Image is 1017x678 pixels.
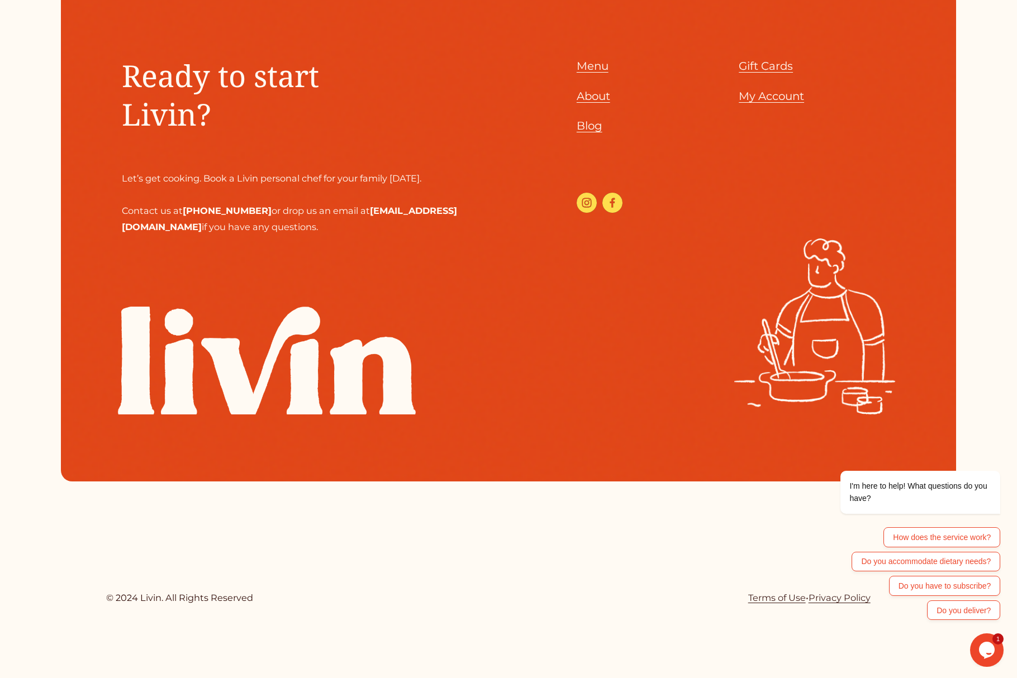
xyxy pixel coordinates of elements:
[183,205,272,216] strong: [PHONE_NUMBER]
[577,193,597,213] a: Instagram
[106,590,269,606] p: © 2024 Livin. All Rights Reserved
[805,395,1006,628] iframe: chat widget
[577,116,602,136] a: Blog
[739,89,804,103] span: My Account
[748,590,911,606] p: •
[970,633,1006,667] iframe: chat widget
[739,87,804,107] a: My Account
[577,59,609,73] span: Menu
[577,87,610,107] a: About
[602,193,622,213] a: Facebook
[739,56,793,77] a: Gift Cards
[122,55,327,135] span: Ready to start Livin?
[577,119,602,132] span: Blog
[739,59,793,73] span: Gift Cards
[577,56,609,77] a: Menu
[122,173,457,232] span: Let’s get cooking. Book a Livin personal chef for your family [DATE]. Contact us at or drop us an...
[577,89,610,103] span: About
[748,590,806,606] a: Terms of Use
